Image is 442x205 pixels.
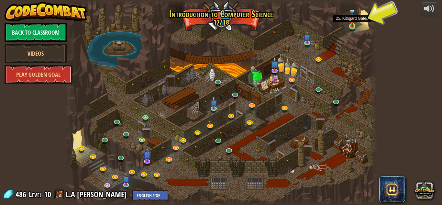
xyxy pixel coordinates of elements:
[5,2,87,21] img: CodeCombat - Learn how to code by playing a game
[5,65,72,84] a: Play Golden Goal
[271,57,279,71] img: level-banner-unstarted-subscriber.png
[44,189,51,199] span: 10
[304,31,311,43] img: level-banner-unstarted-subscriber.png
[5,44,67,63] a: Videos
[66,189,129,199] a: L.A [PERSON_NAME]
[143,147,151,162] img: level-banner-unstarted-subscriber.png
[210,97,217,109] img: level-banner-unstarted-subscriber.png
[29,189,42,200] span: Level
[122,173,130,185] img: level-banner-unstarted-subscriber.png
[16,189,28,199] span: 486
[5,23,67,42] a: Back to Classroom
[421,2,437,17] button: Adjust volume
[348,10,356,27] img: level-banner-special.png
